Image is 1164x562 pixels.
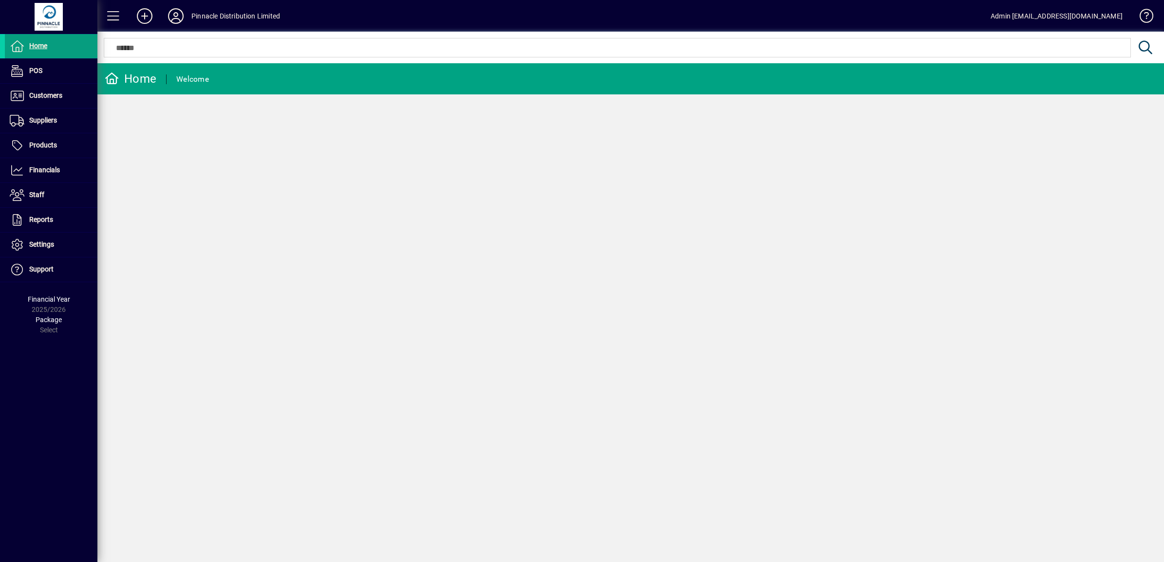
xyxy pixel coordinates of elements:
[5,233,97,257] a: Settings
[160,7,191,25] button: Profile
[5,84,97,108] a: Customers
[36,316,62,324] span: Package
[29,141,57,149] span: Products
[191,8,280,24] div: Pinnacle Distribution Limited
[5,257,97,282] a: Support
[5,59,97,83] a: POS
[5,183,97,207] a: Staff
[176,72,209,87] div: Welcome
[991,8,1123,24] div: Admin [EMAIL_ADDRESS][DOMAIN_NAME]
[29,67,42,74] span: POS
[5,208,97,232] a: Reports
[1132,2,1152,34] a: Knowledge Base
[5,109,97,133] a: Suppliers
[29,265,54,273] span: Support
[28,295,70,303] span: Financial Year
[5,133,97,158] a: Products
[29,216,53,223] span: Reports
[129,7,160,25] button: Add
[29,191,44,199] span: Staff
[29,116,57,124] span: Suppliers
[29,166,60,174] span: Financials
[29,240,54,248] span: Settings
[29,42,47,50] span: Home
[105,71,156,87] div: Home
[29,91,62,99] span: Customers
[5,158,97,182] a: Financials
